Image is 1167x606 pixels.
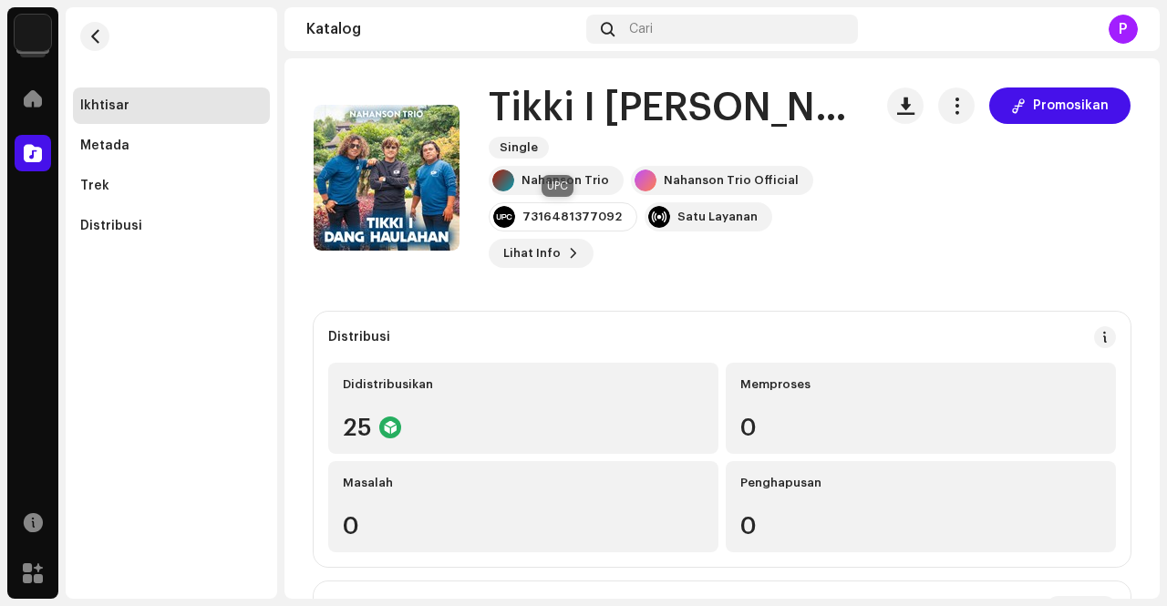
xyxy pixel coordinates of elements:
span: Cari [629,22,653,36]
re-m-nav-item: Trek [73,168,270,204]
h1: Tikki I [PERSON_NAME]an [489,87,858,129]
span: Single [489,137,549,159]
div: Masalah [343,476,704,490]
div: Katalog [306,22,579,36]
re-m-nav-item: Ikhtisar [73,87,270,124]
div: Penghapusan [740,476,1101,490]
div: Metada [80,139,129,153]
div: Satu Layanan [677,210,758,224]
span: Promosikan [1033,87,1109,124]
div: Distribusi [328,330,390,344]
button: Promosikan [989,87,1131,124]
div: Distribusi [80,219,142,233]
img: 64f15ab7-a28a-4bb5-a164-82594ec98160 [15,15,51,51]
div: 7316481377092 [522,210,622,224]
button: Lihat Info [489,239,594,268]
re-m-nav-item: Metada [73,128,270,164]
div: Memproses [740,377,1101,392]
div: Nahanson Trio [522,173,609,188]
div: Nahanson Trio Official [664,173,799,188]
div: Ikhtisar [80,98,129,113]
re-m-nav-item: Distribusi [73,208,270,244]
span: Lihat Info [503,235,561,272]
div: Trek [80,179,109,193]
div: P [1109,15,1138,44]
div: Didistribusikan [343,377,704,392]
